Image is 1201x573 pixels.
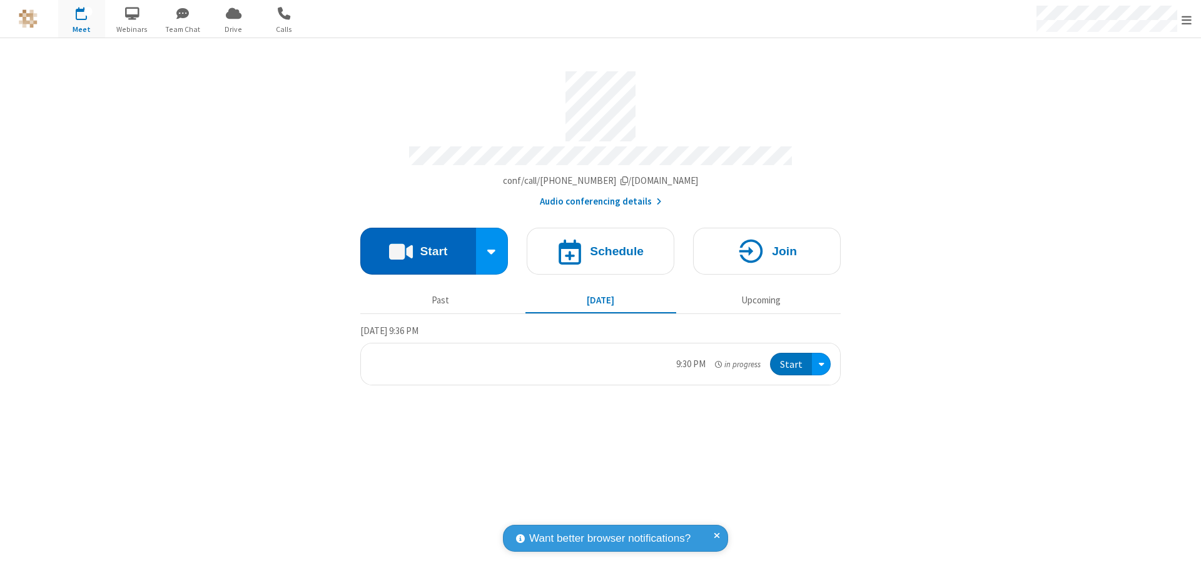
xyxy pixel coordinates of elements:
[770,353,812,376] button: Start
[503,174,699,188] button: Copy my meeting room linkCopy my meeting room link
[109,24,156,35] span: Webinars
[503,175,699,186] span: Copy my meeting room link
[160,24,206,35] span: Team Chat
[58,24,105,35] span: Meet
[529,530,691,547] span: Want better browser notifications?
[365,288,516,312] button: Past
[476,228,509,275] div: Start conference options
[525,288,676,312] button: [DATE]
[693,228,841,275] button: Join
[360,62,841,209] section: Account details
[19,9,38,28] img: QA Selenium DO NOT DELETE OR CHANGE
[360,228,476,275] button: Start
[540,195,662,209] button: Audio conferencing details
[772,245,797,257] h4: Join
[590,245,644,257] h4: Schedule
[84,7,93,16] div: 1
[812,353,831,376] div: Open menu
[686,288,836,312] button: Upcoming
[715,358,761,370] em: in progress
[420,245,447,257] h4: Start
[261,24,308,35] span: Calls
[527,228,674,275] button: Schedule
[676,357,706,372] div: 9:30 PM
[360,323,841,386] section: Today's Meetings
[210,24,257,35] span: Drive
[360,325,418,337] span: [DATE] 9:36 PM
